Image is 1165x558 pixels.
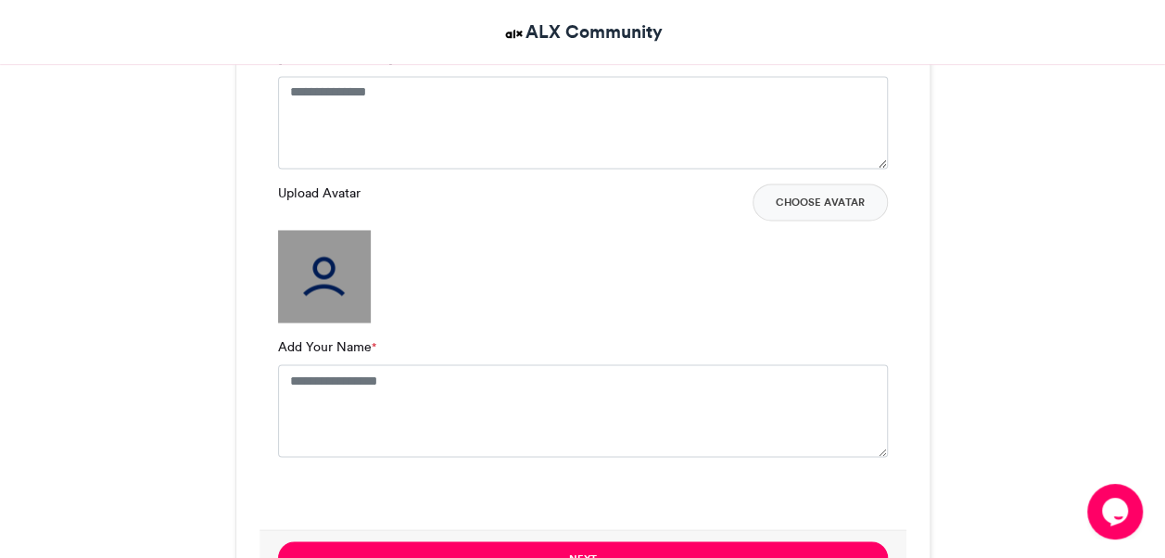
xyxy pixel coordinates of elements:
label: Upload Avatar [278,184,361,203]
iframe: chat widget [1087,484,1146,539]
img: ALX Community [502,22,526,45]
a: ALX Community [502,19,663,45]
button: Choose Avatar [753,184,888,221]
label: Add Your Name [278,337,376,357]
img: user_filled.png [278,230,371,323]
